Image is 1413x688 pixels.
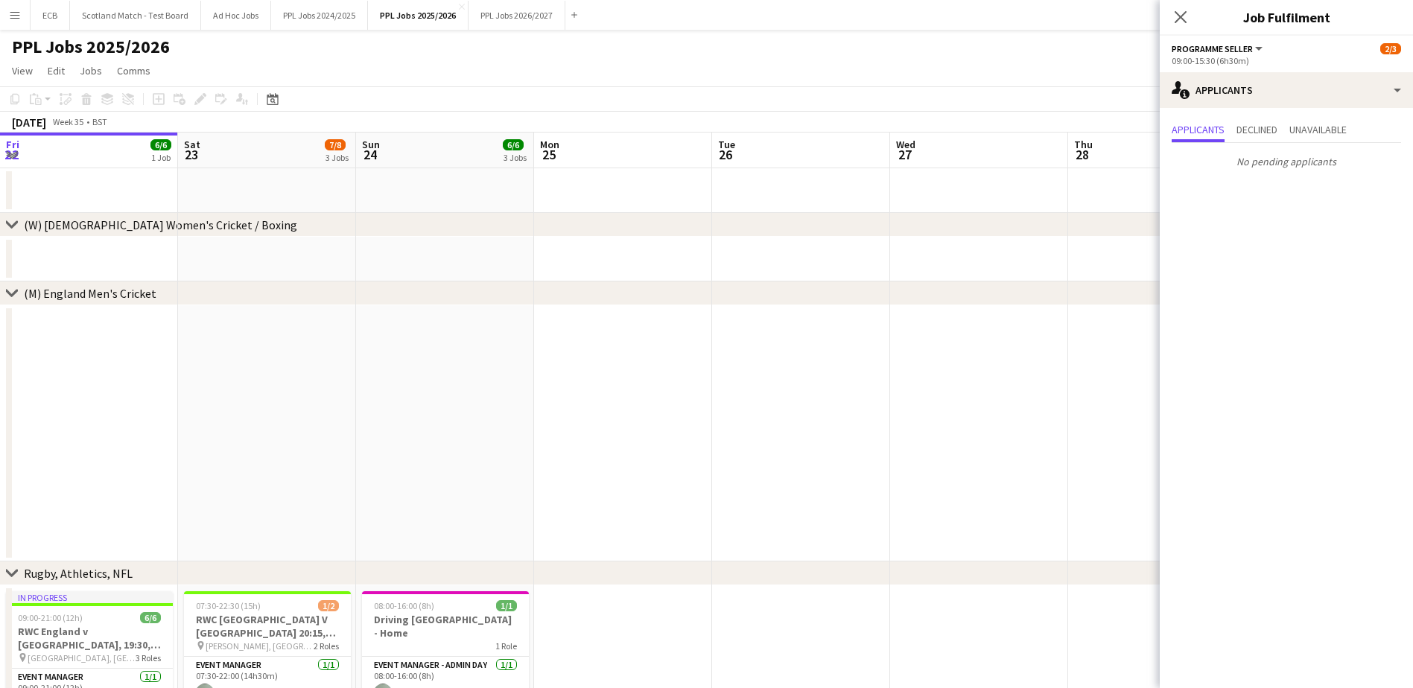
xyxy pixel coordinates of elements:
span: 1/2 [318,600,339,611]
div: Rugby, Athletics, NFL [24,566,133,581]
button: PPL Jobs 2024/2025 [271,1,368,30]
span: Wed [896,138,915,151]
span: Applicants [1172,124,1225,135]
span: 6/6 [150,139,171,150]
button: Programme Seller [1172,43,1265,54]
span: 6/6 [140,612,161,623]
div: 09:00-15:30 (6h30m) [1172,55,1401,66]
span: 27 [894,146,915,163]
span: Edit [48,64,65,77]
span: Comms [117,64,150,77]
a: Jobs [74,61,108,80]
div: 3 Jobs [504,152,527,163]
span: 23 [182,146,200,163]
div: (M) England Men's Cricket [24,286,156,301]
button: PPL Jobs 2026/2027 [469,1,565,30]
div: 1 Job [151,152,171,163]
span: Mon [540,138,559,151]
span: 6/6 [503,139,524,150]
span: Tue [718,138,735,151]
div: [DATE] [12,115,46,130]
span: 26 [716,146,735,163]
a: Comms [111,61,156,80]
span: View [12,64,33,77]
span: Sun [362,138,380,151]
div: 3 Jobs [326,152,349,163]
span: Sat [184,138,200,151]
div: Applicants [1160,72,1413,108]
span: 08:00-16:00 (8h) [374,600,434,611]
button: PPL Jobs 2025/2026 [368,1,469,30]
span: 07:30-22:30 (15h) [196,600,261,611]
span: Fri [6,138,19,151]
span: 2/3 [1380,43,1401,54]
h1: PPL Jobs 2025/2026 [12,36,170,58]
span: 3 Roles [136,652,161,663]
h3: Driving [GEOGRAPHIC_DATA] - Home [362,613,529,640]
span: [GEOGRAPHIC_DATA], [GEOGRAPHIC_DATA] [28,652,136,663]
span: 24 [360,146,380,163]
h3: Job Fulfilment [1160,7,1413,27]
span: 1/1 [496,600,517,611]
h3: RWC [GEOGRAPHIC_DATA] V [GEOGRAPHIC_DATA] 20:15, [GEOGRAPHIC_DATA] [184,613,351,640]
span: 28 [1072,146,1093,163]
button: Ad Hoc Jobs [201,1,271,30]
button: ECB [31,1,70,30]
span: [PERSON_NAME], [GEOGRAPHIC_DATA] [206,640,314,652]
p: No pending applicants [1160,149,1413,174]
span: 22 [4,146,19,163]
span: 09:00-21:00 (12h) [18,612,83,623]
button: Scotland Match - Test Board [70,1,201,30]
div: (W) [DEMOGRAPHIC_DATA] Women's Cricket / Boxing [24,217,297,232]
h3: RWC England v [GEOGRAPHIC_DATA], 19:30, [GEOGRAPHIC_DATA] [6,625,173,652]
div: BST [92,116,107,127]
span: 7/8 [325,139,346,150]
span: Unavailable [1289,124,1347,135]
span: Week 35 [49,116,86,127]
span: Jobs [80,64,102,77]
span: Declined [1236,124,1277,135]
span: Programme Seller [1172,43,1253,54]
span: 1 Role [495,640,517,652]
span: Thu [1074,138,1093,151]
a: Edit [42,61,71,80]
a: View [6,61,39,80]
span: 2 Roles [314,640,339,652]
span: 25 [538,146,559,163]
div: In progress [6,591,173,603]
